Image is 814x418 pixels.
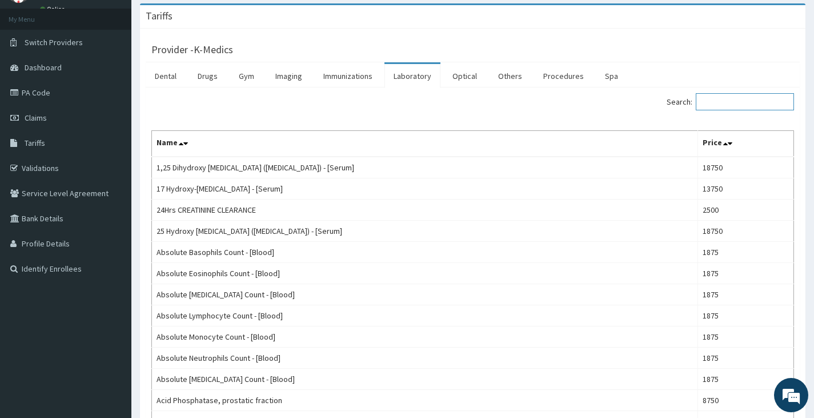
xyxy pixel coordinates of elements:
td: 25 Hydroxy [MEDICAL_DATA] ([MEDICAL_DATA]) - [Serum] [152,221,698,242]
div: Minimize live chat window [187,6,215,33]
span: Switch Providers [25,37,83,47]
a: Immunizations [314,64,382,88]
textarea: Type your message and hit 'Enter' [6,288,218,328]
th: Price [698,131,794,157]
td: 8750 [698,390,794,411]
td: 18750 [698,157,794,178]
td: Absolute Neutrophils Count - [Blood] [152,348,698,369]
td: 1,25 Dihydroxy [MEDICAL_DATA] ([MEDICAL_DATA]) - [Serum] [152,157,698,178]
a: Imaging [266,64,311,88]
td: 18750 [698,221,794,242]
a: Spa [596,64,627,88]
td: 1875 [698,305,794,327]
div: Chat with us now [59,64,192,79]
td: 1875 [698,263,794,284]
a: Optical [443,64,486,88]
td: 2500 [698,200,794,221]
td: Absolute [MEDICAL_DATA] Count - [Blood] [152,284,698,305]
td: 17 Hydroxy-[MEDICAL_DATA] - [Serum] [152,178,698,200]
td: 24Hrs CREATININE CLEARANCE [152,200,698,221]
td: 1875 [698,284,794,305]
input: Search: [696,93,794,110]
td: Acid Phosphatase, prostatic fraction [152,390,698,411]
td: Absolute Monocyte Count - [Blood] [152,327,698,348]
a: Laboratory [384,64,440,88]
td: 1875 [698,348,794,369]
span: We're online! [66,132,158,248]
td: 1875 [698,369,794,390]
th: Name [152,131,698,157]
span: Tariffs [25,138,45,148]
td: 1875 [698,242,794,263]
img: d_794563401_company_1708531726252_794563401 [21,57,46,86]
h3: Provider - K-Medics [151,45,233,55]
td: 1875 [698,327,794,348]
span: Claims [25,113,47,123]
a: Gym [230,64,263,88]
a: Online [40,5,67,13]
td: Absolute [MEDICAL_DATA] Count - [Blood] [152,369,698,390]
a: Procedures [534,64,593,88]
td: 13750 [698,178,794,200]
a: Drugs [189,64,227,88]
td: Absolute Eosinophils Count - [Blood] [152,263,698,284]
td: Absolute Basophils Count - [Blood] [152,242,698,263]
span: Dashboard [25,62,62,73]
h3: Tariffs [146,11,173,21]
label: Search: [667,93,794,110]
td: Absolute Lymphocyte Count - [Blood] [152,305,698,327]
a: Dental [146,64,186,88]
a: Others [489,64,531,88]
